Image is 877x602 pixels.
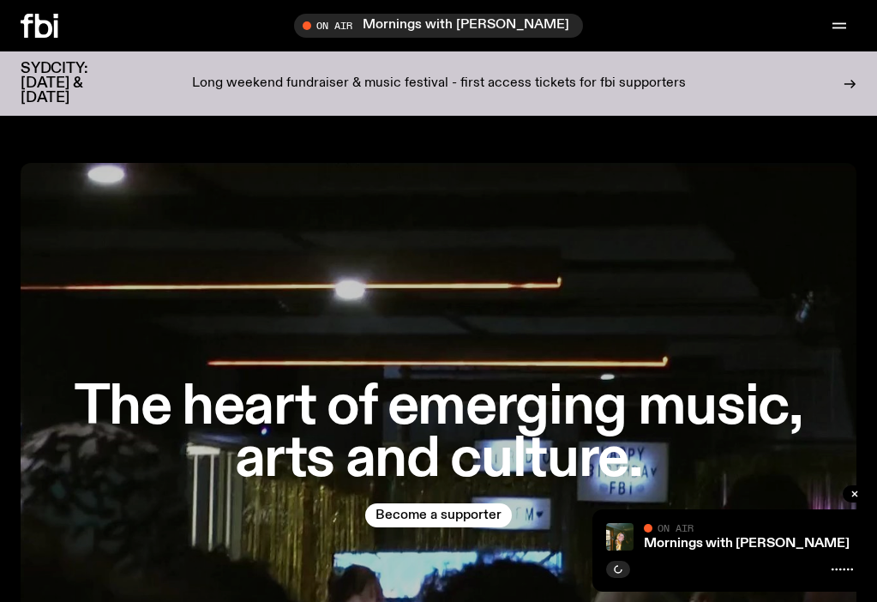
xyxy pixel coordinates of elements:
[192,76,686,92] p: Long weekend fundraiser & music festival - first access tickets for fbi supporters
[294,14,583,38] button: On AirMornings with [PERSON_NAME]
[658,522,694,533] span: On Air
[365,503,512,527] button: Become a supporter
[69,382,808,486] h1: The heart of emerging music, arts and culture.
[21,62,130,105] h3: SYDCITY: [DATE] & [DATE]
[606,523,634,551] img: Freya smiles coyly as she poses for the image.
[644,537,850,551] a: Mornings with [PERSON_NAME]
